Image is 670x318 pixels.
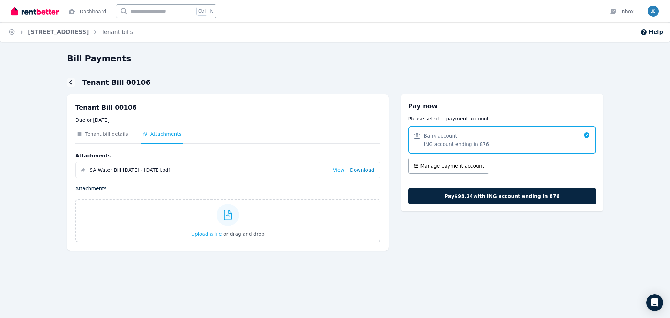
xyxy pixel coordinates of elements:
span: Attachments [150,131,181,138]
p: Please select a payment account [408,115,596,122]
button: Upload a file or drag and drop [191,230,265,237]
span: Manage payment account [420,162,484,169]
button: Manage payment account [408,158,490,174]
button: Pay$98.24with ING account ending in 876 [408,188,596,204]
nav: Tabs [75,131,380,144]
a: Download [350,167,374,173]
p: Attachments [75,185,380,192]
p: Due on [DATE] [75,117,380,124]
span: SA Water Bill [DATE] - [DATE].pdf [90,167,327,173]
h3: Pay now [408,101,596,111]
span: ING account ending in 876 [424,141,489,148]
p: Tenant Bill 00106 [75,103,380,112]
span: Pay $98.24 with ING account ending in 876 [445,193,560,200]
span: k [210,8,213,14]
div: Open Intercom Messenger [646,294,663,311]
a: View [333,167,344,173]
a: [STREET_ADDRESS] [28,29,89,35]
img: Jessica Kate MURRAY [648,6,659,17]
span: Ctrl [196,7,207,16]
span: Tenant bills [102,28,133,36]
span: Bank account [424,132,457,139]
button: Help [640,28,663,36]
h1: Bill Payments [67,53,131,64]
h1: Tenant Bill 00106 [82,77,150,87]
div: Inbox [609,8,634,15]
img: RentBetter [11,6,59,16]
p: Attachments [75,152,380,159]
span: Upload a file [191,231,222,237]
span: or drag and drop [223,231,265,237]
span: Tenant bill details [85,131,128,138]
